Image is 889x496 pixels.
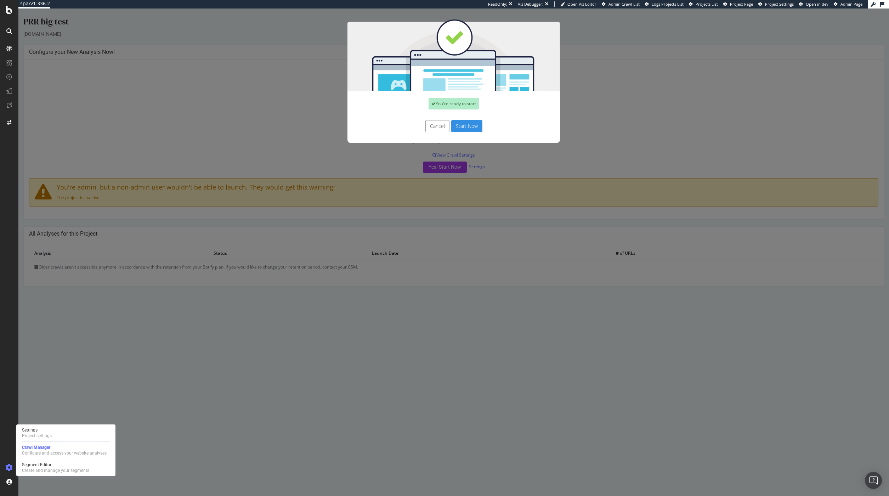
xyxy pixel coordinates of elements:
[19,427,113,439] a: SettingsProject settings
[329,11,542,82] img: You're all set!
[758,1,794,7] a: Project Settings
[645,1,684,7] a: Logs Projects List
[22,445,107,450] div: Crawl Manager
[806,1,828,7] span: Open in dev
[22,427,52,433] div: Settings
[799,1,828,7] a: Open in dev
[730,1,753,7] span: Project Page
[22,433,52,439] div: Project settings
[723,1,753,7] a: Project Page
[602,1,640,7] a: Admin Crawl List
[22,468,89,473] div: Create and manage your segments
[652,1,684,7] span: Logs Projects List
[19,461,113,474] a: Segment EditorCreate and manage your segments
[22,462,89,468] div: Segment Editor
[410,89,460,101] div: You're ready to start
[608,1,640,7] span: Admin Crawl List
[689,1,718,7] a: Projects List
[22,450,107,456] div: Configure and access your website analyses
[518,1,543,7] div: Viz Debugger:
[834,1,862,7] a: Admin Page
[407,112,431,124] button: Cancel
[865,472,882,489] div: Open Intercom Messenger
[840,1,862,7] span: Admin Page
[560,1,596,7] a: Open Viz Editor
[567,1,596,7] span: Open Viz Editor
[433,112,464,124] button: Start Now
[765,1,794,7] span: Project Settings
[488,1,507,7] div: ReadOnly:
[696,1,718,7] span: Projects List
[19,444,113,457] a: Crawl ManagerConfigure and access your website analyses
